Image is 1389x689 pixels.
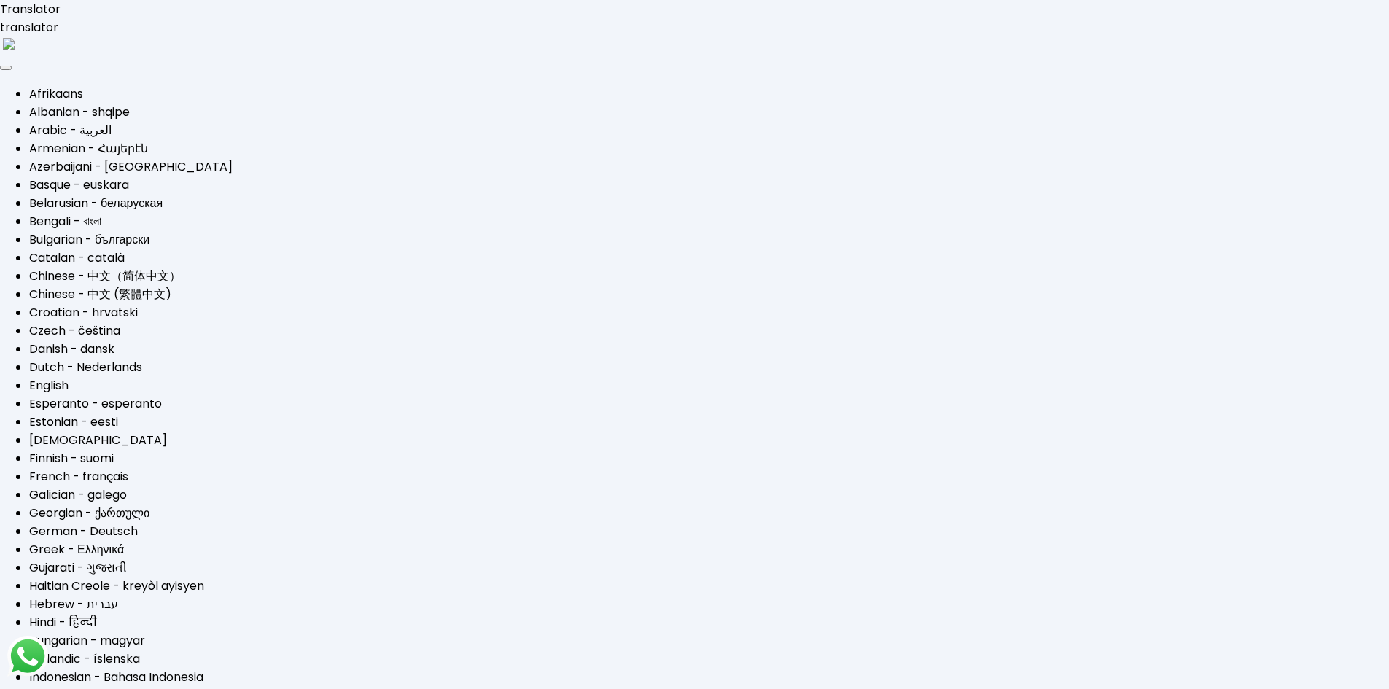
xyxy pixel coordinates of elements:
[29,468,128,485] a: French - français
[7,636,48,677] img: logos_whatsapp-icon.242b2217.svg
[29,359,142,375] a: Dutch - Nederlands
[29,523,138,540] a: German - Deutsch
[29,669,203,685] a: Indonesian - Bahasa Indonesia
[29,340,114,357] a: Danish - dansk
[29,231,149,248] a: Bulgarian - български
[29,213,101,230] a: Bengali - বাংলা
[29,322,120,339] a: Czech - čeština
[29,413,118,430] a: Estonian - eesti
[29,650,140,667] a: Icelandic - íslenska
[29,596,118,612] a: Hebrew - ‎‫עברית‬‎
[29,432,167,448] a: [DEMOGRAPHIC_DATA]
[29,377,69,394] a: English
[29,140,148,157] a: Armenian - Հայերէն
[29,632,145,649] a: Hungarian - magyar
[29,104,130,120] a: Albanian - shqipe
[29,614,97,631] a: Hindi - हिन्दी
[29,450,114,467] a: Finnish - suomi
[29,505,149,521] a: Georgian - ქართული
[29,195,163,211] a: Belarusian - беларуская
[29,541,124,558] a: Greek - Ελληνικά
[29,122,112,139] a: Arabic - ‎‫العربية‬‎
[29,304,138,321] a: Croatian - hrvatski
[29,249,125,266] a: Catalan - català
[29,395,162,412] a: Esperanto - esperanto
[29,286,171,303] a: Chinese - 中文 (繁體中文)
[29,486,127,503] a: Galician - galego
[29,158,233,175] a: Azerbaijani - [GEOGRAPHIC_DATA]
[29,85,83,102] a: Afrikaans
[29,577,204,594] a: Haitian Creole - kreyòl ayisyen
[3,38,15,50] img: right-arrow.png
[29,268,181,284] a: Chinese - 中文（简体中文）
[29,559,127,576] a: Gujarati - ગુજરાતી
[29,176,129,193] a: Basque - euskara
